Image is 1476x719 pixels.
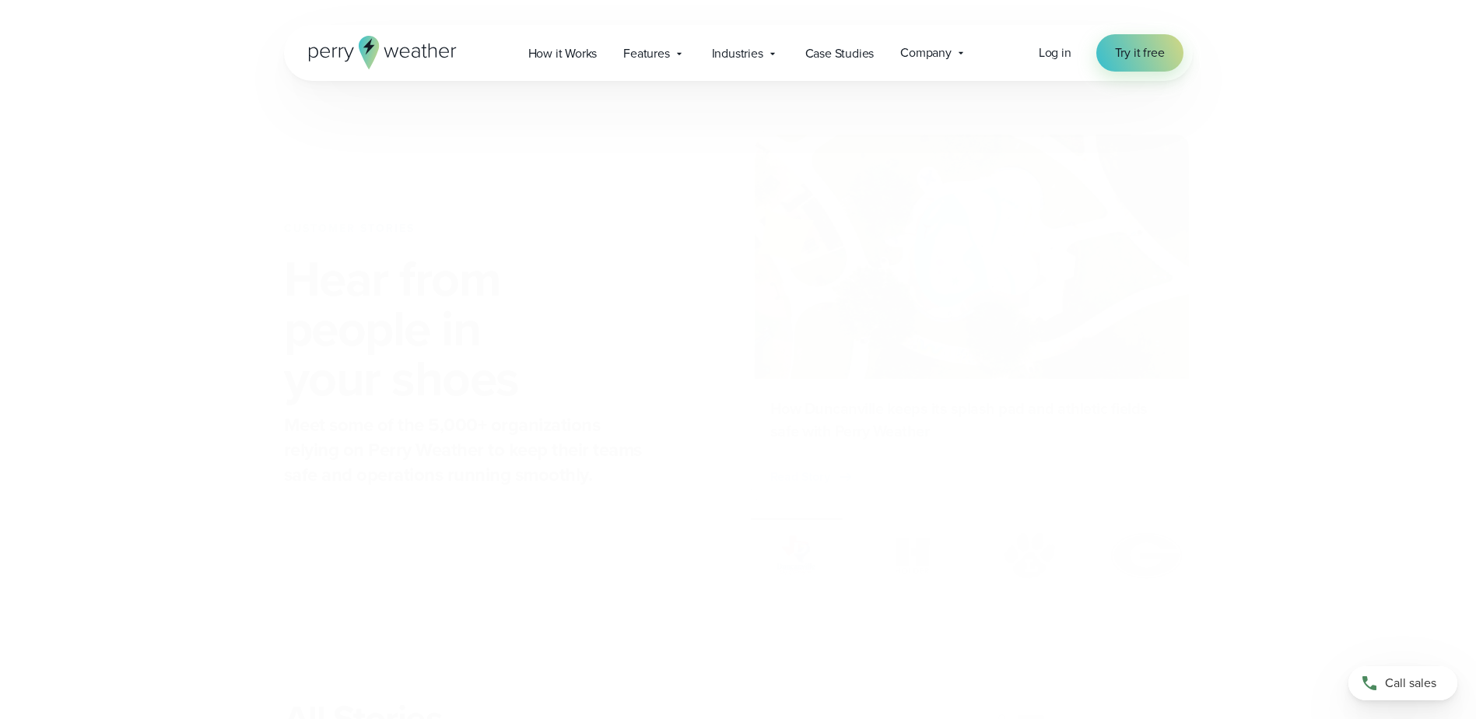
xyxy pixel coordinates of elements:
span: Log in [1039,44,1071,61]
span: Case Studies [805,44,875,63]
span: Industries [712,44,763,63]
span: Features [623,44,669,63]
span: Call sales [1385,674,1436,693]
a: Case Studies [792,37,888,69]
a: Log in [1039,44,1071,62]
span: Try it free [1115,44,1165,62]
a: How it Works [515,37,611,69]
a: Call sales [1348,666,1457,700]
span: Company [900,44,952,62]
a: Try it free [1096,34,1183,72]
span: How it Works [528,44,598,63]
